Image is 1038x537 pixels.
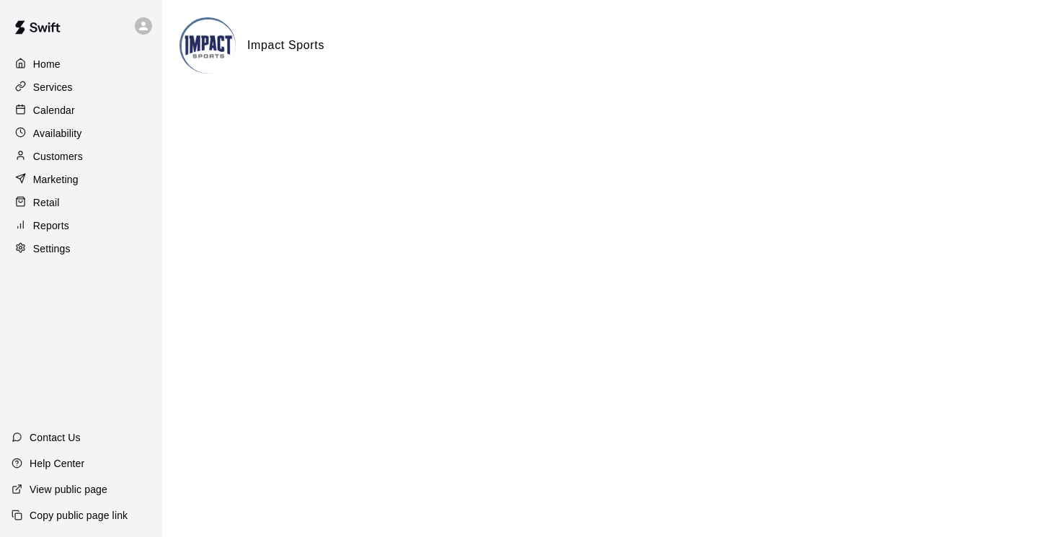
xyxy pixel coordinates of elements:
[33,241,71,256] p: Settings
[30,508,128,523] p: Copy public page link
[30,456,84,471] p: Help Center
[33,126,82,141] p: Availability
[12,215,151,236] a: Reports
[12,169,151,190] a: Marketing
[30,482,107,497] p: View public page
[33,172,79,187] p: Marketing
[33,103,75,117] p: Calendar
[12,123,151,144] a: Availability
[12,53,151,75] a: Home
[33,57,61,71] p: Home
[33,149,83,164] p: Customers
[12,146,151,167] a: Customers
[12,238,151,259] a: Settings
[12,76,151,98] a: Services
[247,36,324,55] h6: Impact Sports
[182,19,236,74] img: Impact Sports logo
[12,99,151,121] a: Calendar
[33,195,60,210] p: Retail
[12,192,151,213] a: Retail
[30,430,81,445] p: Contact Us
[33,218,69,233] p: Reports
[33,80,73,94] p: Services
